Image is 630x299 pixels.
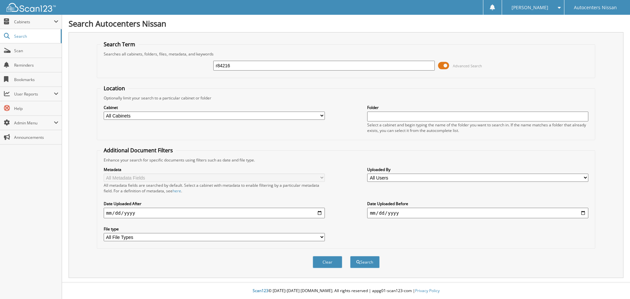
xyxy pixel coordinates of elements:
a: here [173,188,181,194]
div: Select a cabinet and begin typing the name of the folder you want to search in. If the name match... [367,122,588,133]
div: Enhance your search for specific documents using filters such as date and file type. [100,157,592,163]
a: Privacy Policy [415,288,440,293]
label: Uploaded By [367,167,588,172]
span: Advanced Search [453,63,482,68]
button: Clear [313,256,342,268]
span: Help [14,106,58,111]
label: Date Uploaded After [104,201,325,206]
div: © [DATE]-[DATE] [DOMAIN_NAME]. All rights reserved | appg01-scan123-com | [62,283,630,299]
span: Bookmarks [14,77,58,82]
img: scan123-logo-white.svg [7,3,56,12]
div: Optionally limit your search to a particular cabinet or folder [100,95,592,101]
span: Search [14,33,57,39]
span: Autocenters Nissan [574,6,617,10]
legend: Location [100,85,128,92]
label: File type [104,226,325,232]
legend: Additional Document Filters [100,147,176,154]
span: Scan123 [253,288,268,293]
button: Search [350,256,380,268]
legend: Search Term [100,41,138,48]
label: Metadata [104,167,325,172]
div: All metadata fields are searched by default. Select a cabinet with metadata to enable filtering b... [104,182,325,194]
input: start [104,208,325,218]
span: User Reports [14,91,54,97]
span: [PERSON_NAME] [512,6,548,10]
h1: Search Autocenters Nissan [69,18,623,29]
div: Searches all cabinets, folders, files, metadata, and keywords [100,51,592,57]
input: end [367,208,588,218]
span: Scan [14,48,58,53]
label: Cabinet [104,105,325,110]
label: Folder [367,105,588,110]
span: Announcements [14,135,58,140]
span: Admin Menu [14,120,54,126]
label: Date Uploaded Before [367,201,588,206]
iframe: Chat Widget [597,267,630,299]
span: Cabinets [14,19,54,25]
span: Reminders [14,62,58,68]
